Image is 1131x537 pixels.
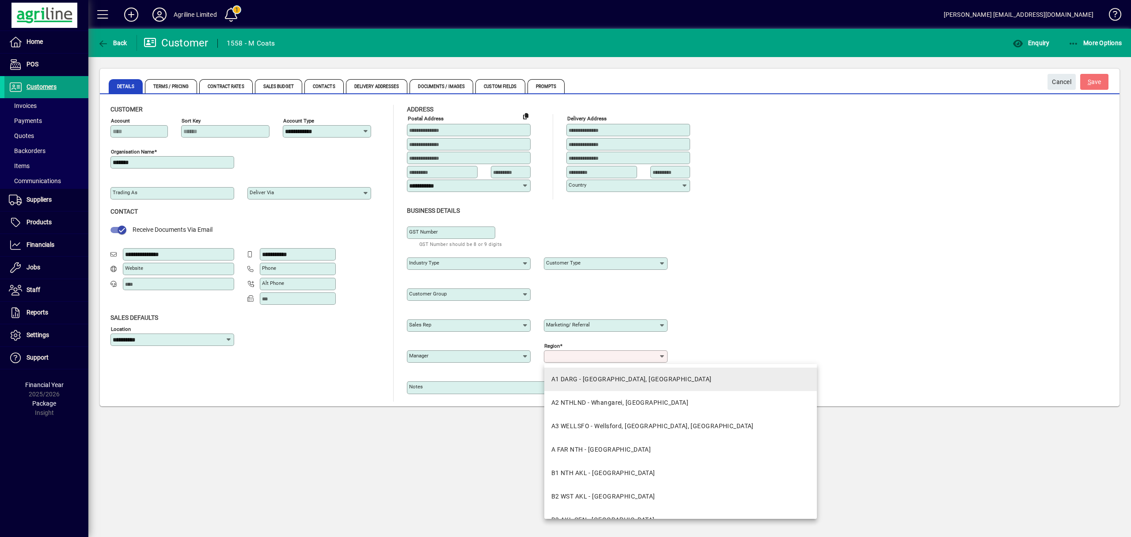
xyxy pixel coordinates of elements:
div: B3 AKL CEN - [GEOGRAPHIC_DATA] [551,515,655,525]
div: Customer [144,36,209,50]
span: Business details [407,207,460,214]
mat-label: Country [569,182,586,188]
span: Home [27,38,43,45]
span: Customers [27,83,57,90]
a: Financials [4,234,88,256]
mat-option: A FAR NTH - Far North [544,438,817,461]
a: Home [4,31,88,53]
span: Invoices [9,102,37,109]
span: Staff [27,286,40,293]
span: Delivery Addresses [346,79,408,93]
mat-option: A2 NTHLND - Whangarei, Waipu [544,391,817,414]
mat-label: Sales rep [409,322,431,328]
span: Financial Year [25,381,64,388]
mat-option: B3 AKL CEN - Auckland City [544,508,817,532]
a: Staff [4,279,88,301]
button: More Options [1066,35,1124,51]
span: Products [27,219,52,226]
span: Documents / Images [410,79,473,93]
button: Save [1080,74,1108,90]
a: Items [4,158,88,173]
mat-label: Trading as [113,189,137,196]
span: Back [98,39,127,46]
mat-label: Alt Phone [262,280,284,286]
button: Copy to Delivery address [519,109,533,123]
mat-label: Sort key [182,118,201,124]
a: Reports [4,302,88,324]
a: Jobs [4,257,88,279]
a: Settings [4,324,88,346]
mat-label: Marketing/ Referral [546,322,590,328]
span: POS [27,61,38,68]
div: B1 NTH AKL - [GEOGRAPHIC_DATA] [551,468,655,478]
a: Invoices [4,98,88,113]
mat-label: Account [111,118,130,124]
mat-label: Phone [262,265,276,271]
a: Quotes [4,128,88,143]
mat-label: Industry type [409,260,439,266]
span: Items [9,162,30,169]
div: [PERSON_NAME] [EMAIL_ADDRESS][DOMAIN_NAME] [944,8,1093,22]
span: S [1088,78,1091,85]
a: Support [4,347,88,369]
mat-option: B2 WST AKL - West Auckland [544,485,817,508]
div: A1 DARG - [GEOGRAPHIC_DATA], [GEOGRAPHIC_DATA] [551,375,712,384]
mat-hint: GST Number should be 8 or 9 digits [419,239,502,249]
button: Profile [145,7,174,23]
div: A2 NTHLND - Whangarei, [GEOGRAPHIC_DATA] [551,398,689,407]
span: Enquiry [1013,39,1049,46]
a: Payments [4,113,88,128]
mat-label: Location [111,326,131,332]
mat-label: Website [125,265,143,271]
span: Custom Fields [475,79,525,93]
span: Support [27,354,49,361]
div: A FAR NTH - [GEOGRAPHIC_DATA] [551,445,651,454]
span: Package [32,400,56,407]
span: Jobs [27,264,40,271]
span: Reports [27,309,48,316]
mat-option: A3 WELLSFO - Wellsford, Warkworth, Kaipara [544,414,817,438]
div: B2 WST AKL - [GEOGRAPHIC_DATA] [551,492,655,501]
mat-label: Customer group [409,291,447,297]
mat-label: Organisation name [111,149,154,155]
span: Prompts [528,79,565,93]
div: 1558 - M Coats [227,36,275,50]
span: Payments [9,117,42,124]
app-page-header-button: Back [88,35,137,51]
span: Financials [27,241,54,248]
mat-label: Manager [409,353,429,359]
span: Address [407,106,433,113]
button: Cancel [1048,74,1076,90]
span: Quotes [9,132,34,139]
span: Settings [27,331,49,338]
button: Add [117,7,145,23]
mat-label: Account Type [283,118,314,124]
mat-option: A1 DARG - Dargaville, Ruawai, Maungaturoto [544,368,817,391]
span: Contact [110,208,138,215]
span: ave [1088,75,1101,89]
mat-label: GST Number [409,229,438,235]
a: Communications [4,173,88,188]
a: Backorders [4,143,88,158]
button: Enquiry [1010,35,1051,51]
a: Suppliers [4,189,88,211]
mat-option: B1 NTH AKL - North Auckland [544,461,817,485]
span: Sales Budget [255,79,302,93]
mat-label: Deliver via [250,189,274,196]
mat-label: Region [544,342,560,349]
span: Communications [9,177,61,184]
a: POS [4,54,88,76]
span: Cancel [1052,75,1071,89]
span: Terms / Pricing [145,79,197,93]
span: Backorders [9,147,46,154]
div: A3 WELLSFO - Wellsford, [GEOGRAPHIC_DATA], [GEOGRAPHIC_DATA] [551,422,754,431]
mat-label: Customer type [546,260,581,266]
a: Products [4,211,88,234]
span: Contacts [304,79,344,93]
span: Receive Documents Via Email [133,226,213,233]
mat-label: Notes [409,384,423,390]
span: Sales defaults [110,314,158,321]
span: More Options [1068,39,1122,46]
a: Knowledge Base [1102,2,1120,31]
span: Customer [110,106,143,113]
